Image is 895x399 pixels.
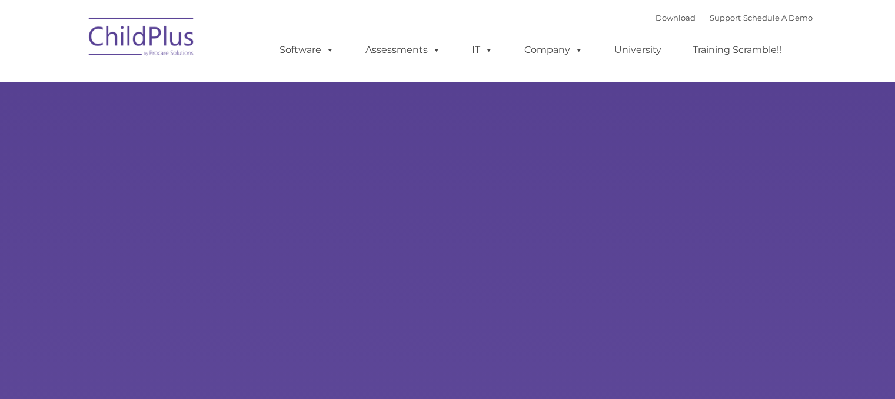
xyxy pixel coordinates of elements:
[710,13,741,22] a: Support
[656,13,813,22] font: |
[743,13,813,22] a: Schedule A Demo
[268,38,346,62] a: Software
[354,38,453,62] a: Assessments
[83,9,201,68] img: ChildPlus by Procare Solutions
[460,38,505,62] a: IT
[513,38,595,62] a: Company
[681,38,793,62] a: Training Scramble!!
[603,38,673,62] a: University
[656,13,696,22] a: Download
